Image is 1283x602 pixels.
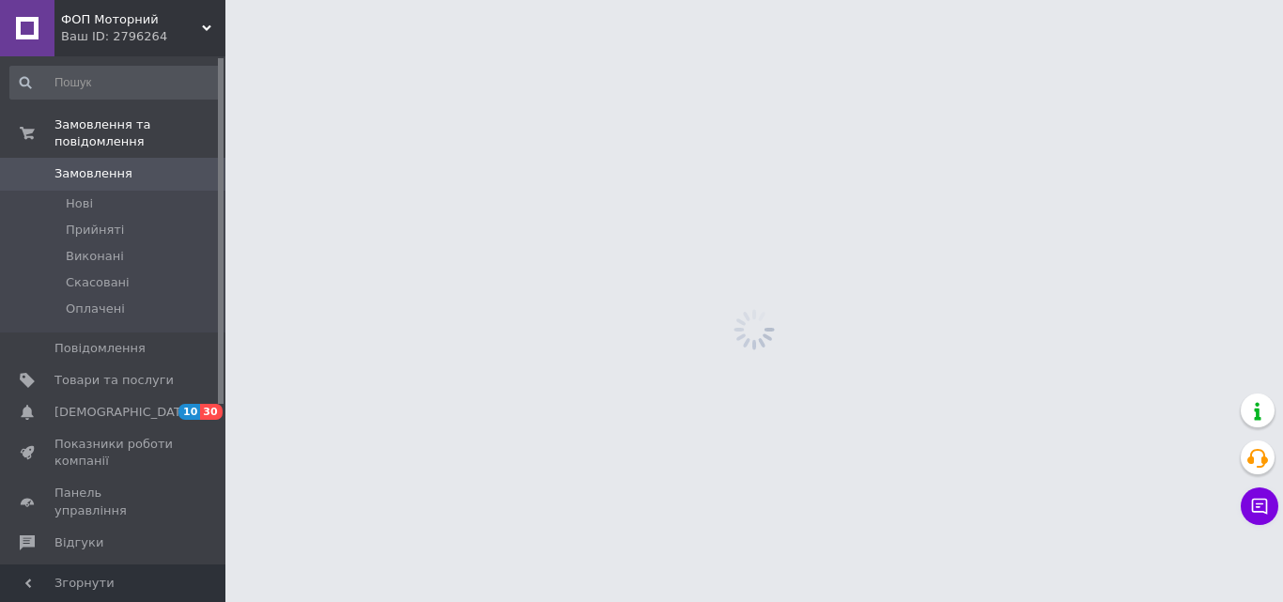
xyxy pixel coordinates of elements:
[54,165,132,182] span: Замовлення
[9,66,222,100] input: Пошук
[54,404,193,421] span: [DEMOGRAPHIC_DATA]
[61,28,225,45] div: Ваш ID: 2796264
[66,248,124,265] span: Виконані
[66,274,130,291] span: Скасовані
[54,534,103,551] span: Відгуки
[61,11,202,28] span: ФОП Моторний
[1241,487,1278,525] button: Чат з покупцем
[729,304,780,355] img: spinner_grey-bg-hcd09dd2d8f1a785e3413b09b97f8118e7.gif
[54,372,174,389] span: Товари та послуги
[54,116,225,150] span: Замовлення та повідомлення
[200,404,222,420] span: 30
[54,340,146,357] span: Повідомлення
[66,301,125,317] span: Оплачені
[54,485,174,518] span: Панель управління
[54,436,174,470] span: Показники роботи компанії
[66,195,93,212] span: Нові
[178,404,200,420] span: 10
[66,222,124,239] span: Прийняті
